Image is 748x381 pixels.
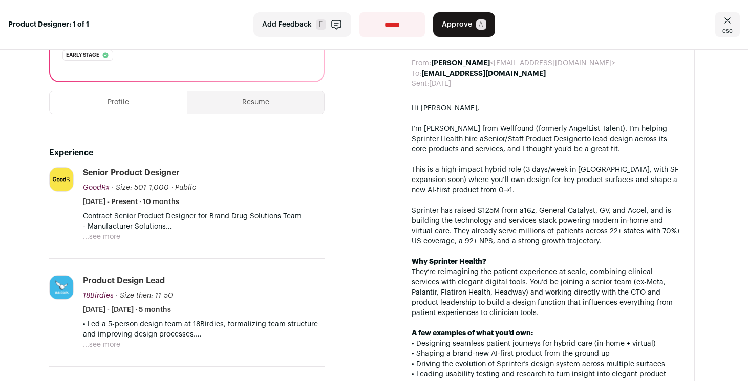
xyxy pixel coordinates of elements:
div: • Designing seamless patient journeys for hybrid care (in-home + virtual) [412,339,682,349]
dt: To: [412,69,421,79]
dd: [DATE] [429,79,451,89]
p: Contract Senior Product Designer for Brand Drug Solutions Team - Manufacturer Solutions [83,211,325,232]
span: 18Birdies [83,292,114,299]
div: Senior Product Designer [83,167,180,178]
div: This is a high-impact hybrid role (3 days/week in [GEOGRAPHIC_DATA], with SF expansion soon) wher... [412,165,682,195]
button: ...see more [83,232,120,242]
b: [PERSON_NAME] [431,60,490,67]
dd: <[EMAIL_ADDRESS][DOMAIN_NAME]> [431,58,615,69]
span: F [316,19,326,30]
span: esc [722,27,733,35]
h2: Experience [49,147,325,159]
img: 177cd6048ca4fb09a5e8a16948eb1cfe8af36069bf60d60879aeccebf87b126c.jpg [50,276,73,299]
a: Close [715,12,740,37]
button: Profile [50,91,187,114]
strong: Product Designer: 1 of 1 [8,19,89,30]
a: Senior/Staff Product Designer [484,136,584,143]
button: Approve A [433,12,495,37]
b: [EMAIL_ADDRESS][DOMAIN_NAME] [421,70,546,77]
button: Resume [187,91,324,114]
div: They’re reimagining the patient experience at scale, combining clinical services with elegant dig... [412,267,682,318]
span: Public [175,184,196,191]
span: Approve [442,19,472,30]
dt: Sent: [412,79,429,89]
div: Hi [PERSON_NAME], [412,103,682,114]
span: · [171,183,173,193]
span: [DATE] - [DATE] · 5 months [83,305,171,315]
div: I’m [PERSON_NAME] from Wellfound (formerly AngelList Talent). I’m helping Sprinter Health hire a ... [412,124,682,154]
button: ...see more [83,340,120,350]
span: [DATE] - Present · 10 months [83,197,179,207]
img: 06da6fa71aa1ddbabd29324a942138efbaf79fd2449098a867a39ca447938cf5.jpg [50,168,73,191]
button: Add Feedback F [253,12,351,37]
dt: From: [412,58,431,69]
span: · Size: 501-1,000 [112,184,169,191]
p: • Led a 5-person design team at 18Birdies, formalizing team structure and improving design proces... [83,319,325,340]
span: A [476,19,486,30]
strong: Why Sprinter Health? [412,258,486,265]
span: · Size then: 11-50 [116,292,173,299]
span: Add Feedback [262,19,312,30]
span: Early stage [66,50,99,60]
div: Product Design Lead [83,275,165,286]
span: GoodRx [83,184,110,191]
div: • Driving the evolution of Sprinter’s design system across multiple surfaces [412,359,682,369]
div: Sprinter has raised $125M from a16z, General Catalyst, GV, and Accel, and is building the technol... [412,206,682,246]
strong: A few examples of what you’d own: [412,330,533,337]
div: • Shaping a brand-new AI-first product from the ground up [412,349,682,359]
